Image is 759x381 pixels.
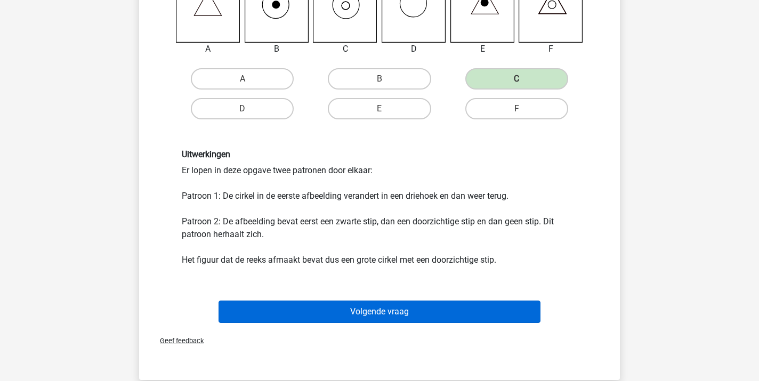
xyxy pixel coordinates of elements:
label: C [465,68,568,90]
div: E [442,43,523,55]
div: B [237,43,317,55]
div: Er lopen in deze opgave twee patronen door elkaar: Patroon 1: De cirkel in de eerste afbeelding v... [174,149,585,266]
button: Volgende vraag [219,301,541,323]
label: B [328,68,431,90]
span: Geef feedback [151,337,204,345]
label: D [191,98,294,119]
h6: Uitwerkingen [182,149,577,159]
label: F [465,98,568,119]
label: E [328,98,431,119]
div: A [168,43,248,55]
div: F [511,43,591,55]
label: A [191,68,294,90]
div: D [374,43,454,55]
div: C [305,43,385,55]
